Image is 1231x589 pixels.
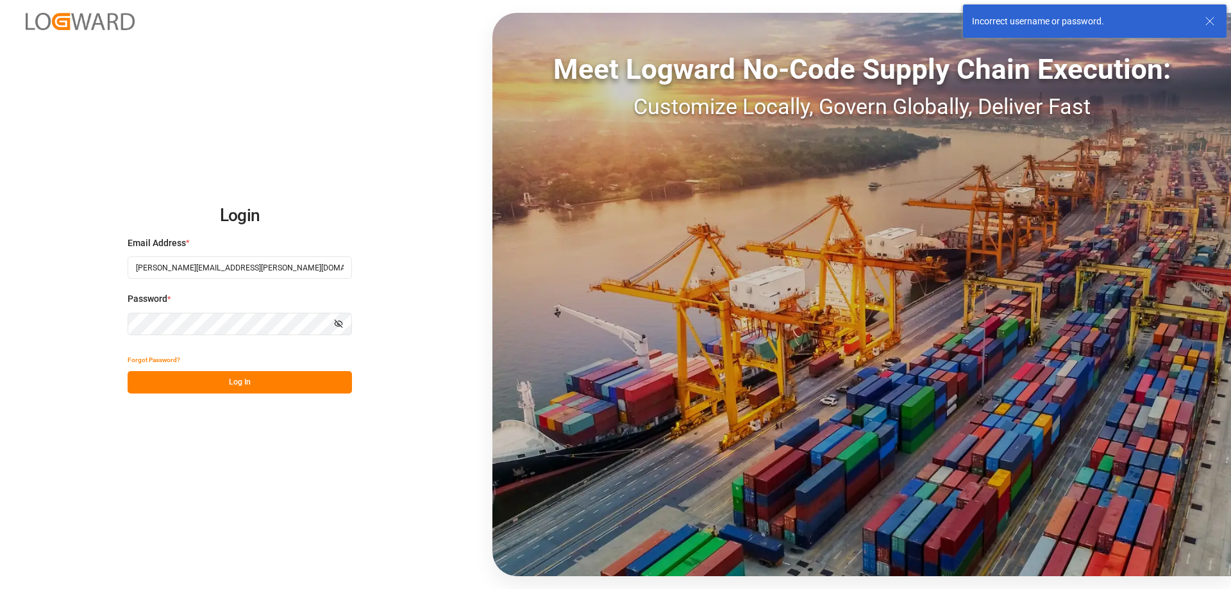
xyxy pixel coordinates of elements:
div: Meet Logward No-Code Supply Chain Execution: [492,48,1231,90]
span: Email Address [128,236,186,250]
button: Forgot Password? [128,349,180,371]
span: Password [128,292,167,306]
div: Customize Locally, Govern Globally, Deliver Fast [492,90,1231,123]
img: Logward_new_orange.png [26,13,135,30]
input: Enter your email [128,256,352,279]
button: Log In [128,371,352,394]
h2: Login [128,195,352,236]
div: Incorrect username or password. [972,15,1193,28]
